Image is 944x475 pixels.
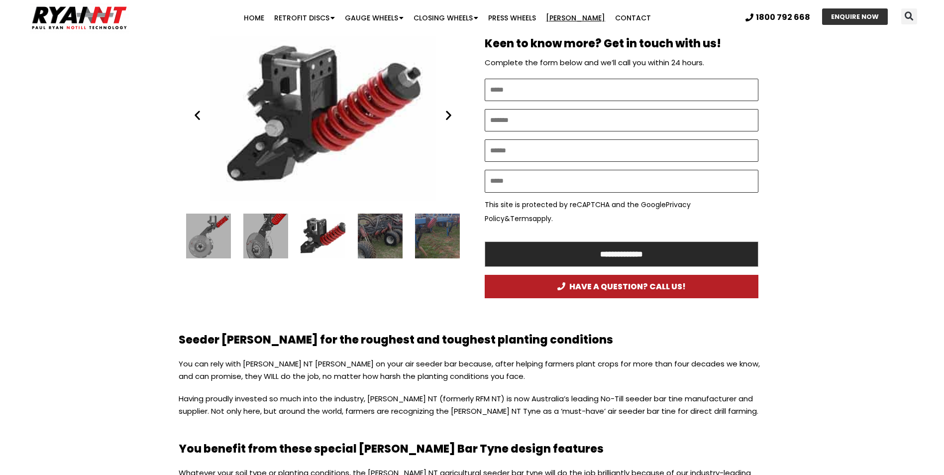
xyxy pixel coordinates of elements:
[186,29,460,201] div: 6 / 16
[239,8,269,28] a: Home
[179,442,766,457] h2: You benefit from these special [PERSON_NAME] Bar Tyne design features
[179,357,766,392] p: You can rely with [PERSON_NAME] NT [PERSON_NAME] on your air seeder bar because, after helping fa...
[610,8,656,28] a: Contact
[358,214,403,258] div: 7 / 16
[901,8,917,24] div: Search
[415,214,460,258] div: 8 / 16
[301,214,345,258] div: 6 / 16
[485,56,758,70] p: Complete the form below and we’ll call you within 24 hours.
[183,8,712,28] nav: Menu
[485,37,758,51] h2: Keen to know more? Get in touch with us!
[179,333,766,348] h2: Seeder [PERSON_NAME] for the roughest and toughest planting conditions
[269,8,340,28] a: Retrofit Discs
[485,200,691,224] a: Privacy Policy
[186,29,460,201] div: Slides
[541,8,610,28] a: [PERSON_NAME]
[485,275,758,298] a: HAVE A QUESTION? CALL US!
[756,13,810,21] span: 1800 792 668
[30,2,129,33] img: Ryan NT logo
[442,109,455,121] div: Next slide
[510,214,532,224] a: Terms
[745,13,810,21] a: 1800 792 668
[243,214,288,258] div: 5 / 16
[340,8,409,28] a: Gauge Wheels
[822,8,888,25] a: ENQUIRE NOW
[557,282,686,291] span: HAVE A QUESTION? CALL US!
[485,198,758,226] p: This site is protected by reCAPTCHA and the Google & apply.
[301,214,345,258] div: Ryan NT (RFM NT) Ryan Tyne Cultivator Tine
[409,8,483,28] a: Closing Wheels
[191,109,204,121] div: Previous slide
[831,13,879,20] span: ENQUIRE NOW
[186,214,231,258] div: 4 / 16
[186,29,460,201] div: Ryan NT (RFM NT) Ryan Tyne Cultivator Tine
[483,8,541,28] a: Press Wheels
[186,214,460,258] div: Slides Slides
[179,392,766,427] p: Having proudly invested so much into the industry, [PERSON_NAME] NT (formerly RFM NT) is now Aust...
